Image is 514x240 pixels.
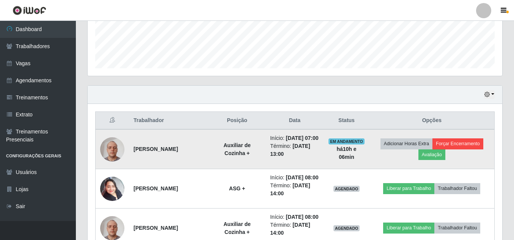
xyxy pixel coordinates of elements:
strong: ASG + [229,185,245,191]
button: Forçar Encerramento [432,138,483,149]
li: Início: [270,174,319,182]
strong: há 10 h e 06 min [336,146,356,160]
span: EM ANDAMENTO [329,138,365,144]
th: Posição [209,112,266,130]
img: 1723391026413.jpeg [100,133,124,165]
button: Avaliação [418,149,445,160]
th: Status [324,112,369,130]
button: Adicionar Horas Extra [380,138,432,149]
span: AGENDADO [333,225,360,231]
button: Liberar para Trabalho [383,183,434,194]
li: Término: [270,182,319,198]
time: [DATE] 08:00 [286,214,318,220]
strong: [PERSON_NAME] [134,185,178,191]
li: Início: [270,213,319,221]
img: CoreUI Logo [13,6,46,15]
span: AGENDADO [333,186,360,192]
img: 1736825019382.jpeg [100,173,124,205]
button: Liberar para Trabalho [383,223,434,233]
li: Término: [270,142,319,158]
th: Data [266,112,324,130]
th: Opções [369,112,495,130]
strong: Auxiliar de Cozinha + [223,142,251,156]
button: Trabalhador Faltou [434,223,480,233]
th: Trabalhador [129,112,209,130]
time: [DATE] 08:00 [286,174,318,180]
time: [DATE] 07:00 [286,135,318,141]
strong: [PERSON_NAME] [134,225,178,231]
strong: [PERSON_NAME] [134,146,178,152]
button: Trabalhador Faltou [434,183,480,194]
li: Término: [270,221,319,237]
strong: Auxiliar de Cozinha + [223,221,251,235]
li: Início: [270,134,319,142]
